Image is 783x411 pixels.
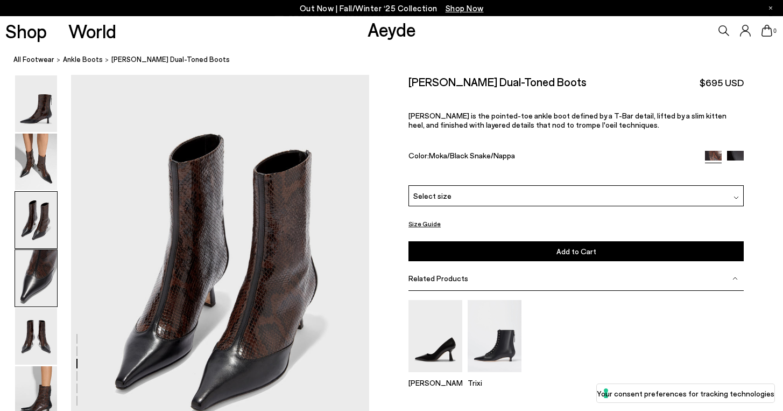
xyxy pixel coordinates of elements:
img: Trixi Lace-Up Boots [468,300,521,372]
img: Sila Dual-Toned Boots - Image 1 [15,75,57,132]
h2: [PERSON_NAME] Dual-Toned Boots [408,75,587,88]
img: Sila Dual-Toned Boots - Image 3 [15,192,57,248]
p: [PERSON_NAME] is the pointed-toe ankle boot defined by a T-Bar detail, lifted by a slim kitten he... [408,111,744,129]
img: Sila Dual-Toned Boots - Image 4 [15,250,57,306]
a: Trixi Lace-Up Boots Trixi [468,364,521,387]
img: Zandra Pointed Pumps [408,300,462,372]
nav: breadcrumb [13,45,783,75]
label: Your consent preferences for tracking technologies [597,388,774,399]
span: Related Products [408,274,468,283]
span: Select size [413,190,452,201]
span: ankle boots [63,55,103,64]
a: Aeyde [368,18,416,40]
p: [PERSON_NAME] [408,378,462,387]
p: Trixi [468,378,521,387]
a: 0 [761,25,772,37]
button: Add to Cart [408,241,744,261]
span: Navigate to /collections/new-in [446,3,484,13]
p: Out Now | Fall/Winter ‘25 Collection [300,2,484,15]
img: svg%3E [732,276,738,281]
a: Shop [5,22,47,40]
a: All Footwear [13,54,54,65]
span: Moka/Black Snake/Nappa [429,151,515,160]
a: ankle boots [63,54,103,65]
a: Zandra Pointed Pumps [PERSON_NAME] [408,364,462,387]
img: svg%3E [733,195,739,200]
img: Sila Dual-Toned Boots - Image 5 [15,308,57,365]
img: Sila Dual-Toned Boots - Image 2 [15,134,57,190]
button: Size Guide [408,217,441,231]
span: 0 [772,28,778,34]
span: $695 USD [700,76,744,89]
button: Your consent preferences for tracking technologies [597,384,774,402]
a: World [68,22,116,40]
span: [PERSON_NAME] Dual-Toned Boots [111,54,230,65]
div: Color: [408,151,694,163]
span: Add to Cart [556,247,596,256]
